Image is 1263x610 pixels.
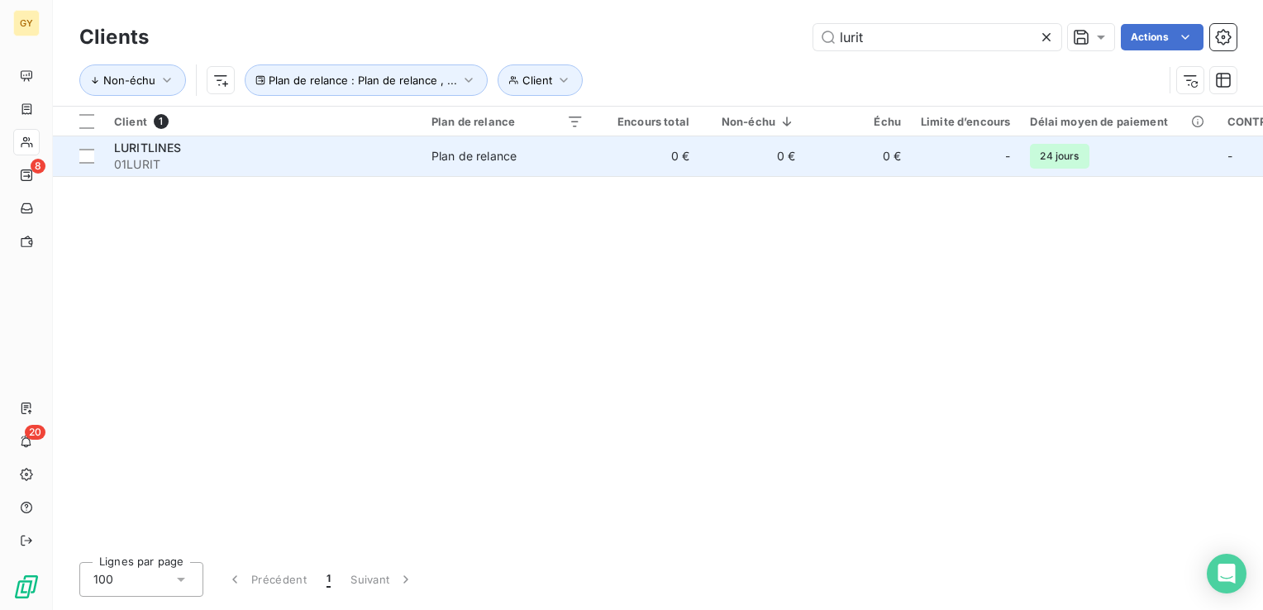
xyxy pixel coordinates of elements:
[498,64,583,96] button: Client
[1121,24,1203,50] button: Actions
[269,74,457,87] span: Plan de relance : Plan de relance , ...
[13,162,39,188] a: 8
[103,74,155,87] span: Non-échu
[13,10,40,36] div: GY
[341,562,424,597] button: Suivant
[1030,115,1207,128] div: Délai moyen de paiement
[13,574,40,600] img: Logo LeanPay
[326,571,331,588] span: 1
[31,159,45,174] span: 8
[709,115,795,128] div: Non-échu
[522,74,552,87] span: Client
[431,115,584,128] div: Plan de relance
[79,64,186,96] button: Non-échu
[79,22,149,52] h3: Clients
[245,64,488,96] button: Plan de relance : Plan de relance , ...
[699,136,805,176] td: 0 €
[93,571,113,588] span: 100
[603,115,689,128] div: Encours total
[1005,148,1010,164] span: -
[815,115,901,128] div: Échu
[1030,144,1089,169] span: 24 jours
[1227,149,1232,163] span: -
[114,115,147,128] span: Client
[805,136,911,176] td: 0 €
[25,425,45,440] span: 20
[593,136,699,176] td: 0 €
[114,141,182,155] span: LURITLINES
[813,24,1061,50] input: Rechercher
[921,115,1010,128] div: Limite d’encours
[154,114,169,129] span: 1
[317,562,341,597] button: 1
[431,148,517,164] div: Plan de relance
[217,562,317,597] button: Précédent
[1207,554,1246,593] div: Open Intercom Messenger
[114,156,412,173] span: 01LURIT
